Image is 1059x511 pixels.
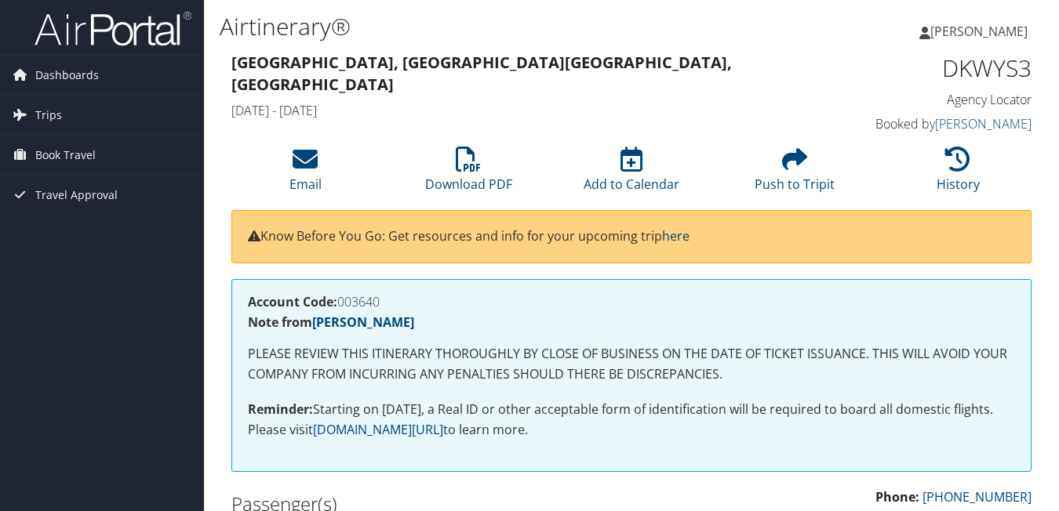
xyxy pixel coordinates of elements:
[35,136,96,175] span: Book Travel
[923,488,1032,506] a: [PHONE_NUMBER]
[935,115,1032,132] a: [PERSON_NAME]
[930,23,1028,40] span: [PERSON_NAME]
[919,8,1043,55] a: [PERSON_NAME]
[850,52,1032,85] h1: DKWYS3
[289,155,322,193] a: Email
[425,155,512,193] a: Download PDF
[248,295,1015,308] h4: 003640
[220,10,769,43] h1: Airtinerary®
[248,313,414,331] strong: Note from
[35,176,118,215] span: Travel Approval
[875,488,919,506] strong: Phone:
[35,56,99,95] span: Dashboards
[312,313,414,331] a: [PERSON_NAME]
[35,10,191,47] img: airportal-logo.png
[584,155,679,193] a: Add to Calendar
[231,102,826,119] h4: [DATE] - [DATE]
[248,344,1015,384] p: PLEASE REVIEW THIS ITINERARY THOROUGHLY BY CLOSE OF BUSINESS ON THE DATE OF TICKET ISSUANCE. THIS...
[248,227,1015,247] p: Know Before You Go: Get resources and info for your upcoming trip
[755,155,835,193] a: Push to Tripit
[313,421,443,438] a: [DOMAIN_NAME][URL]
[662,227,690,245] a: here
[35,96,62,135] span: Trips
[850,91,1032,108] h4: Agency Locator
[850,115,1032,132] h4: Booked by
[248,293,337,310] strong: Account Code:
[937,155,980,193] a: History
[248,400,1015,440] p: Starting on [DATE], a Real ID or other acceptable form of identification will be required to boar...
[248,400,313,418] strong: Reminder:
[231,52,732,95] strong: [GEOGRAPHIC_DATA], [GEOGRAPHIC_DATA] [GEOGRAPHIC_DATA], [GEOGRAPHIC_DATA]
